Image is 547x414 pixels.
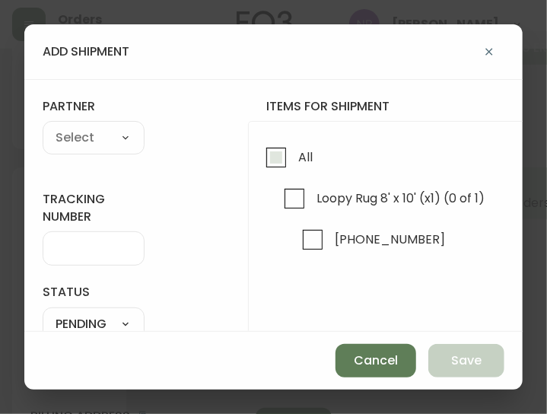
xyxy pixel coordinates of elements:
[43,43,129,60] h4: add shipment
[43,284,145,301] label: status
[43,191,145,225] label: tracking number
[354,352,398,369] span: Cancel
[43,98,145,115] label: partner
[298,149,313,165] span: All
[335,231,445,247] span: [PHONE_NUMBER]
[316,190,485,206] span: Loopy Rug 8' x 10' (x1) (0 of 1)
[336,344,416,377] button: Cancel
